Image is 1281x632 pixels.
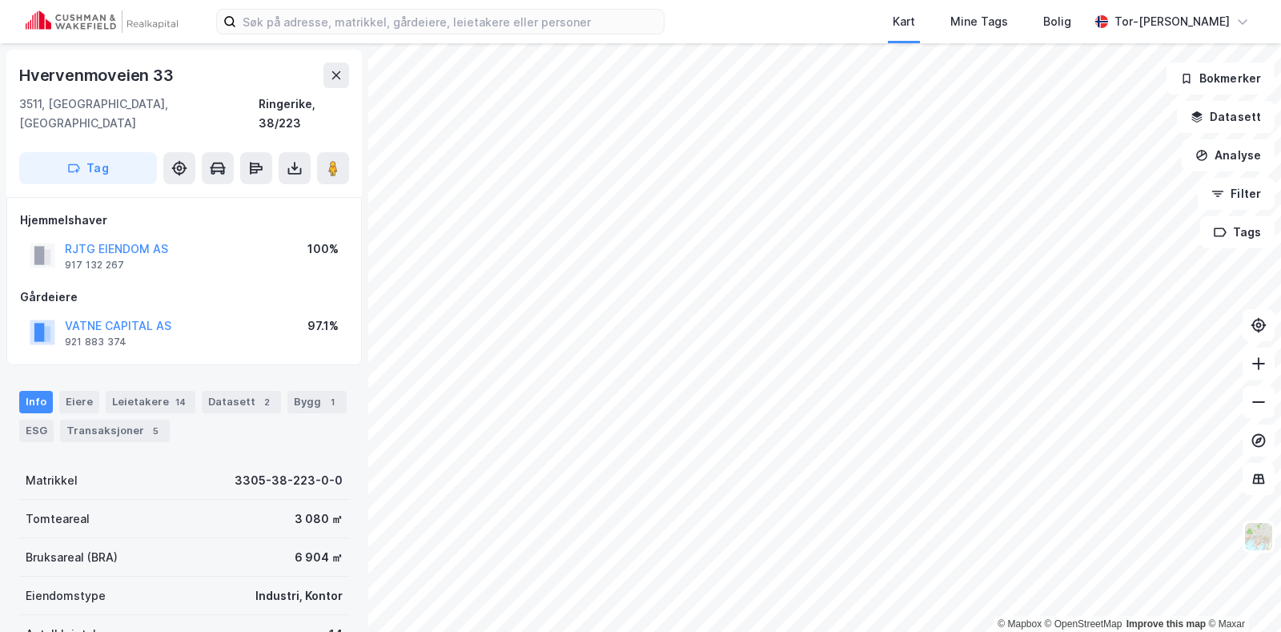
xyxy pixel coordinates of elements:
div: ESG [19,420,54,442]
a: Mapbox [998,618,1042,630]
div: 3305-38-223-0-0 [235,471,343,490]
input: Søk på adresse, matrikkel, gårdeiere, leietakere eller personer [236,10,664,34]
a: Improve this map [1126,618,1206,630]
button: Analyse [1182,139,1275,171]
div: 5 [147,423,163,439]
button: Tags [1200,216,1275,248]
div: Transaksjoner [60,420,170,442]
div: 3 080 ㎡ [295,509,343,529]
div: Bolig [1043,12,1071,31]
div: Bruksareal (BRA) [26,548,118,567]
div: 1 [324,394,340,410]
iframe: Chat Widget [1201,555,1281,632]
img: cushman-wakefield-realkapital-logo.202ea83816669bd177139c58696a8fa1.svg [26,10,178,33]
div: Hjemmelshaver [20,211,348,230]
div: Datasett [202,391,281,413]
button: Datasett [1177,101,1275,133]
div: 917 132 267 [65,259,124,272]
div: Tor-[PERSON_NAME] [1114,12,1230,31]
div: Leietakere [106,391,195,413]
button: Tag [19,152,157,184]
button: Bokmerker [1167,62,1275,95]
div: 3511, [GEOGRAPHIC_DATA], [GEOGRAPHIC_DATA] [19,95,259,133]
div: Eiere [59,391,99,413]
div: Industri, Kontor [255,586,343,606]
div: Mine Tags [950,12,1008,31]
div: Hvervenmoveien 33 [19,62,177,88]
div: 6 904 ㎡ [295,548,343,567]
a: OpenStreetMap [1045,618,1122,630]
div: Info [19,391,53,413]
img: Z [1243,521,1274,552]
div: 14 [172,394,189,410]
div: 2 [259,394,275,410]
div: 921 883 374 [65,336,126,348]
div: Gårdeiere [20,288,348,307]
div: Kart [893,12,915,31]
div: Kontrollprogram for chat [1201,555,1281,632]
button: Filter [1198,178,1275,210]
div: Eiendomstype [26,586,106,606]
div: Matrikkel [26,471,78,490]
div: 97.1% [307,316,339,336]
div: Bygg [287,391,347,413]
div: 100% [307,240,339,259]
div: Ringerike, 38/223 [259,95,349,133]
div: Tomteareal [26,509,90,529]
